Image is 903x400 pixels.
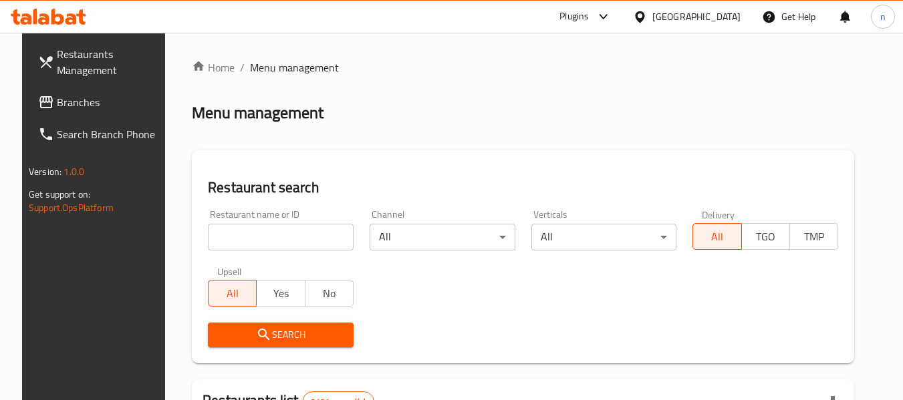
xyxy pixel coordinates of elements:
[789,223,838,250] button: TMP
[262,284,299,303] span: Yes
[208,323,354,347] button: Search
[256,280,305,307] button: Yes
[217,266,242,276] label: Upsell
[192,59,854,75] nav: breadcrumb
[27,86,173,118] a: Branches
[29,186,90,203] span: Get support on:
[208,178,838,198] h2: Restaurant search
[305,280,354,307] button: No
[192,102,324,124] h2: Menu management
[559,9,589,25] div: Plugins
[741,223,790,250] button: TGO
[311,284,348,303] span: No
[219,327,343,343] span: Search
[692,223,741,250] button: All
[29,163,61,180] span: Version:
[57,126,162,142] span: Search Branch Phone
[208,224,354,250] input: Search for restaurant name or ID..
[214,284,251,303] span: All
[192,59,235,75] a: Home
[531,224,677,250] div: All
[880,9,886,24] span: n
[370,224,515,250] div: All
[57,46,162,78] span: Restaurants Management
[250,59,339,75] span: Menu management
[27,118,173,150] a: Search Branch Phone
[63,163,84,180] span: 1.0.0
[702,210,735,219] label: Delivery
[57,94,162,110] span: Branches
[747,227,785,246] span: TGO
[27,38,173,86] a: Restaurants Management
[795,227,833,246] span: TMP
[652,9,741,24] div: [GEOGRAPHIC_DATA]
[240,59,245,75] li: /
[208,280,257,307] button: All
[29,199,114,216] a: Support.OpsPlatform
[698,227,736,246] span: All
